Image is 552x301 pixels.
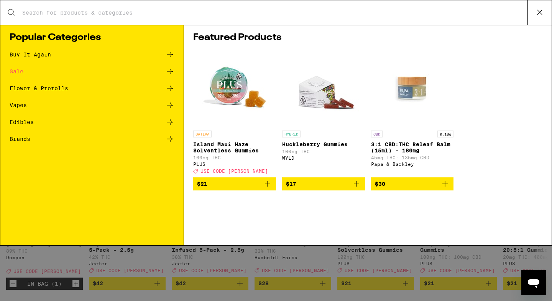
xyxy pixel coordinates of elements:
div: Sale [10,69,23,74]
p: Island Maui Haze Solventless Gummies [193,141,276,154]
span: $30 [375,181,385,187]
input: Search for products & categories [22,9,527,16]
p: 100mg THC [282,149,365,154]
p: 100mg THC [193,155,276,160]
img: Papa & Barkley - 3:1 CBD:THC Releaf Balm (15ml) - 180mg [374,50,450,127]
span: $17 [286,181,296,187]
p: CBD [371,131,383,137]
img: WYLD - Huckleberry Gummies [285,50,362,127]
div: Edibles [10,119,34,125]
p: 0.18g [437,131,453,137]
div: Buy It Again [10,52,51,57]
a: Vapes [10,101,174,110]
a: Open page for 3:1 CBD:THC Releaf Balm (15ml) - 180mg from Papa & Barkley [371,50,454,177]
p: SATIVA [193,131,212,137]
a: Open page for Island Maui Haze Solventless Gummies from PLUS [193,50,276,177]
p: 3:1 CBD:THC Releaf Balm (15ml) - 180mg [371,141,454,154]
iframe: Button to launch messaging window, conversation in progress [521,270,546,295]
button: Add to bag [193,177,276,190]
h1: Featured Products [193,33,542,42]
span: USE CODE [PERSON_NAME] [200,169,268,174]
p: HYBRID [282,131,301,137]
div: Brands [10,136,30,142]
a: Flower & Prerolls [10,84,174,93]
h1: Popular Categories [10,33,174,42]
span: $21 [197,181,207,187]
button: Add to bag [282,177,365,190]
div: Papa & Barkley [371,162,454,167]
p: Huckleberry Gummies [282,141,365,147]
a: Buy It Again [10,50,174,59]
div: Vapes [10,103,27,108]
p: 45mg THC: 135mg CBD [371,155,454,160]
div: Flower & Prerolls [10,86,68,91]
button: Add to bag [371,177,454,190]
img: PLUS - Island Maui Haze Solventless Gummies [196,50,273,127]
a: Sale [10,67,174,76]
a: Brands [10,134,174,144]
a: Open page for Huckleberry Gummies from WYLD [282,50,365,177]
div: WYLD [282,155,365,160]
div: PLUS [193,162,276,167]
a: Edibles [10,117,174,127]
